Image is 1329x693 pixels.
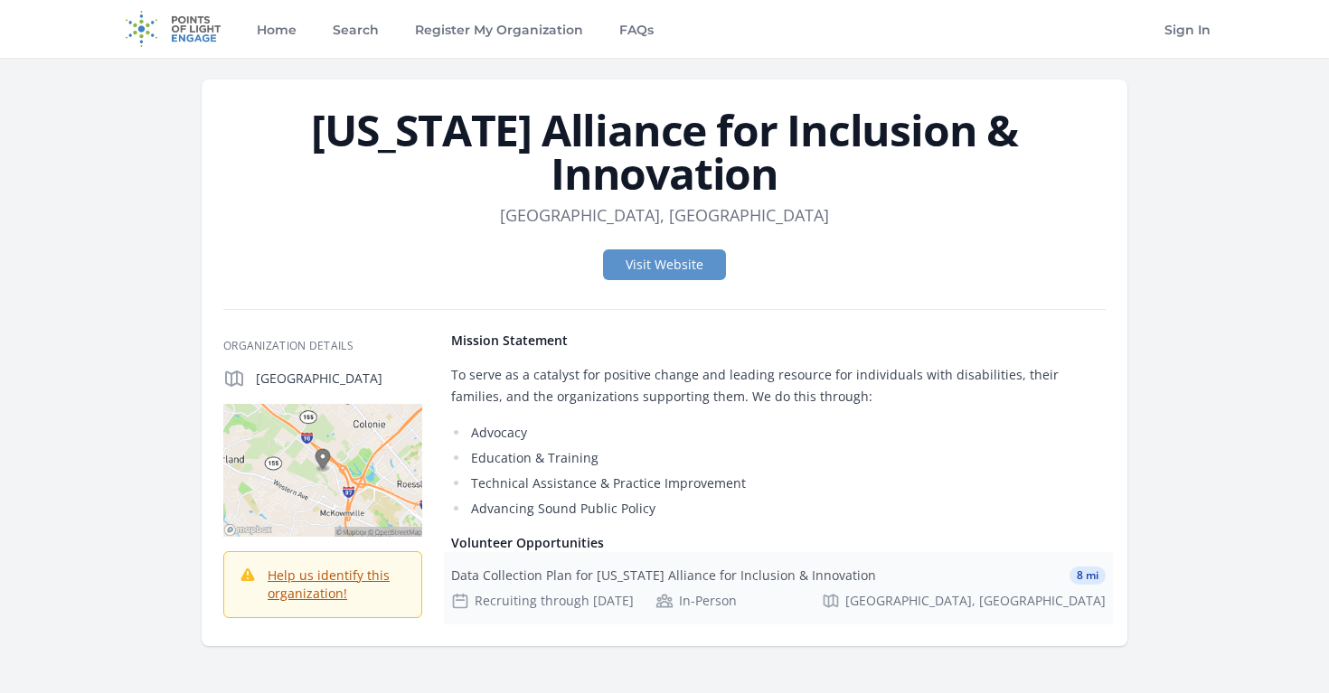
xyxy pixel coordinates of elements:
dd: [GEOGRAPHIC_DATA], [GEOGRAPHIC_DATA] [500,202,829,228]
div: Recruiting through [DATE] [451,592,634,610]
p: [GEOGRAPHIC_DATA] [256,370,422,388]
a: Help us identify this organization! [268,567,390,602]
div: In-Person [655,592,737,610]
h4: Mission Statement [451,332,1106,350]
h4: Volunteer Opportunities [451,534,1106,552]
span: [GEOGRAPHIC_DATA], [GEOGRAPHIC_DATA] [845,592,1106,610]
h1: [US_STATE] Alliance for Inclusion & Innovation [223,108,1106,195]
div: Data Collection Plan for [US_STATE] Alliance for Inclusion & Innovation [451,567,876,585]
a: Visit Website [603,249,726,280]
li: Advancing Sound Public Policy [451,498,1106,520]
h3: Organization Details [223,339,422,353]
span: 8 mi [1070,567,1106,585]
li: Advocacy [451,422,1106,444]
img: Map [223,404,422,537]
p: To serve as a catalyst for positive change and leading resource for individuals with disabilities... [451,364,1106,407]
li: Education & Training [451,447,1106,469]
li: Technical Assistance & Practice Improvement [451,473,1106,494]
a: Data Collection Plan for [US_STATE] Alliance for Inclusion & Innovation 8 mi Recruiting through [... [444,552,1113,624]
